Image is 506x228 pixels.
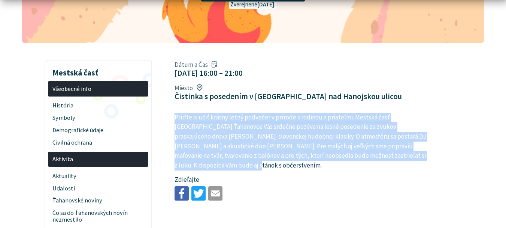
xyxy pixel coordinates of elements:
[175,60,243,69] span: Dátum a Čas
[175,175,427,185] p: Zdieľajte
[52,170,144,182] span: Aktuality
[48,63,148,79] h3: Mestská časť
[257,1,274,8] span: [DATE]
[175,92,402,101] figcaption: Čistinka s posedením v [GEOGRAPHIC_DATA] nad Hanojskou ulicou
[175,113,427,171] p: Príďte si užiť krásny letný podvečer v prírode s rodinou a priateľmi. Mestská časť [GEOGRAPHIC_DA...
[175,186,189,201] img: Zdieľať na Facebooku
[48,112,148,124] a: Symboly
[52,153,144,166] span: Aktivita
[48,124,148,136] a: Demografické údaje
[52,99,144,112] span: História
[48,136,148,149] a: Civilná ochrana
[52,83,144,95] span: Všeobecné info
[48,207,148,226] a: Čo sa do Ťahanovských novín nezmestilo
[191,186,206,201] img: Zdieľať na Twitteri
[52,136,144,149] span: Civilná ochrana
[175,84,402,92] span: Miesto
[48,195,148,207] a: Ťahanovské noviny
[52,124,144,136] span: Demografické údaje
[52,182,144,195] span: Udalosti
[52,207,144,226] span: Čo sa do Ťahanovských novín nezmestilo
[175,68,243,78] figcaption: [DATE] 16:00 – 21:00
[52,112,144,124] span: Symboly
[48,170,148,182] a: Aktuality
[208,186,222,201] img: Zdieľať e-mailom
[48,81,148,97] a: Všeobecné info
[229,0,276,9] p: Zverejnené .
[48,152,148,167] a: Aktivita
[48,99,148,112] a: História
[52,195,144,207] span: Ťahanovské noviny
[48,182,148,195] a: Udalosti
